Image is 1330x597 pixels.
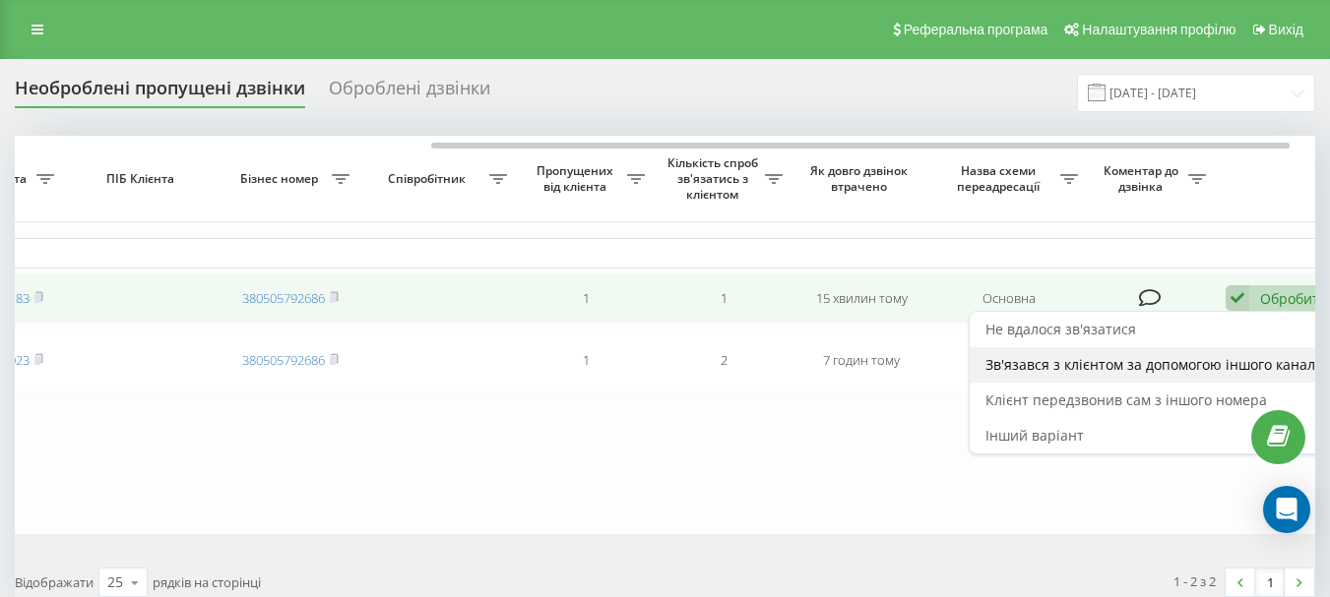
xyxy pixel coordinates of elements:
span: Кількість спроб зв'язатись з клієнтом [665,155,765,202]
span: ПІБ Клієнта [81,171,205,187]
span: Відображати [15,573,94,591]
span: Реферальна програма [904,22,1048,37]
div: 25 [107,572,123,592]
div: Open Intercom Messenger [1263,486,1310,533]
span: Співробітник [369,171,489,187]
span: Не вдалося зв'язатися [985,320,1136,338]
a: 380505792686 [242,289,325,307]
span: рядків на сторінці [153,573,261,591]
div: Оброблені дзвінки [329,78,490,108]
span: Бізнес номер [231,171,332,187]
span: Клієнт передзвонив сам з іншого номера [985,390,1267,409]
td: Основна [930,272,1088,325]
div: Необроблені пропущені дзвінки [15,78,305,108]
span: Як довго дзвінок втрачено [808,163,915,194]
td: Основна [930,328,1088,392]
td: 2 [655,328,792,392]
td: 1 [517,272,655,325]
td: 1 [655,272,792,325]
td: 7 годин тому [792,328,930,392]
span: Назва схеми переадресації [940,163,1060,194]
span: Коментар до дзвінка [1098,163,1188,194]
span: Вихід [1269,22,1303,37]
span: Налаштування профілю [1082,22,1235,37]
a: 380505792686 [242,351,325,369]
span: Пропущених від клієнта [527,163,627,194]
span: Зв'язався з клієнтом за допомогою іншого каналу [985,355,1322,374]
div: 1 - 2 з 2 [1173,571,1216,591]
td: 1 [517,328,655,392]
a: 1 [1255,568,1285,596]
td: 15 хвилин тому [792,272,930,325]
div: Обробити [1260,289,1328,308]
span: Інший варіант [985,426,1084,445]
